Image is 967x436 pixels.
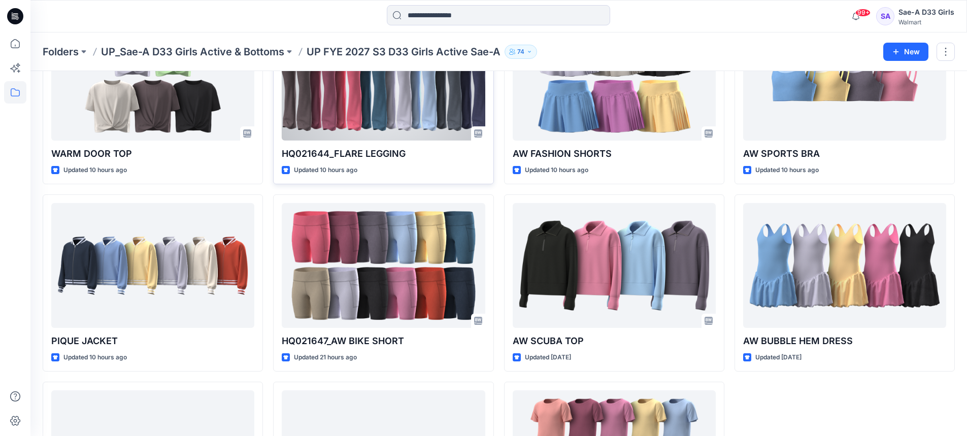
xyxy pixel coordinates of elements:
[51,147,254,161] p: WARM DOOR TOP
[282,203,485,328] a: HQ021647_AW BIKE SHORT
[282,147,485,161] p: HQ021644_FLARE LEGGING
[743,334,946,348] p: AW BUBBLE HEM DRESS
[63,352,127,363] p: Updated 10 hours ago
[743,203,946,328] a: AW BUBBLE HEM DRESS
[855,9,871,17] span: 99+
[294,352,357,363] p: Updated 21 hours ago
[282,334,485,348] p: HQ021647_AW BIKE SHORT
[63,165,127,176] p: Updated 10 hours ago
[307,45,501,59] p: UP FYE 2027 S3 D33 Girls Active Sae-A
[755,352,802,363] p: Updated [DATE]
[513,334,716,348] p: AW SCUBA TOP
[51,334,254,348] p: PIQUE JACKET
[513,15,716,141] a: AW FASHION SHORTS
[898,18,954,26] div: Walmart
[876,7,894,25] div: SA
[513,203,716,328] a: AW SCUBA TOP
[525,352,571,363] p: Updated [DATE]
[513,147,716,161] p: AW FASHION SHORTS
[525,165,588,176] p: Updated 10 hours ago
[743,15,946,141] a: AW SPORTS BRA
[755,165,819,176] p: Updated 10 hours ago
[883,43,928,61] button: New
[505,45,537,59] button: 74
[294,165,357,176] p: Updated 10 hours ago
[101,45,284,59] a: UP_Sae-A D33 Girls Active & Bottoms
[282,15,485,141] a: HQ021644_FLARE LEGGING
[43,45,79,59] a: Folders
[51,15,254,141] a: WARM DOOR TOP
[743,147,946,161] p: AW SPORTS BRA
[51,203,254,328] a: PIQUE JACKET
[898,6,954,18] div: Sae-A D33 Girls
[517,46,524,57] p: 74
